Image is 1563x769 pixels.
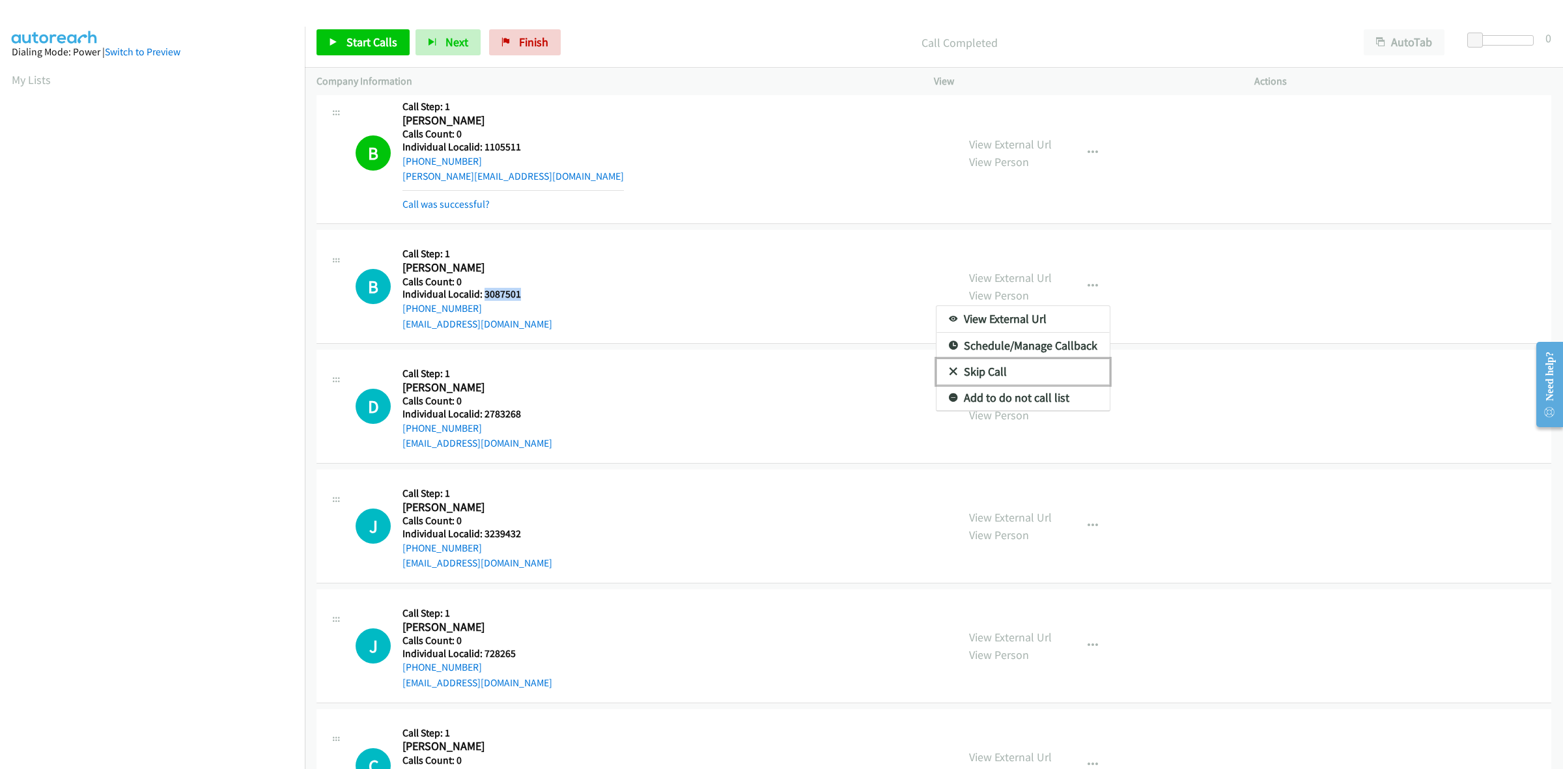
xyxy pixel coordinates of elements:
[356,509,391,544] div: The call is yet to be attempted
[12,44,293,60] div: Dialing Mode: Power |
[936,333,1110,359] a: Schedule/Manage Callback
[936,385,1110,411] a: Add to do not call list
[936,306,1110,332] a: View External Url
[1525,333,1563,436] iframe: Resource Center
[105,46,180,58] a: Switch to Preview
[356,389,391,424] h1: D
[356,509,391,544] h1: J
[12,72,51,87] a: My Lists
[356,628,391,664] div: The call is yet to be attempted
[12,100,305,719] iframe: Dialpad
[936,359,1110,385] a: Skip Call
[356,628,391,664] h1: J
